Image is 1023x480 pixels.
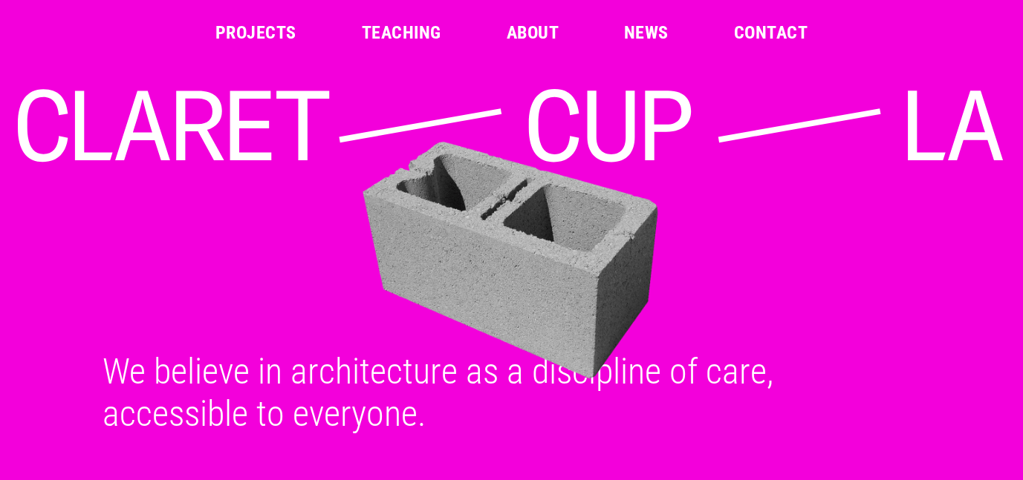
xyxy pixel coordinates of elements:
[215,24,296,42] a: Projects
[12,140,1011,381] img: Cinder block
[215,24,808,42] nav: Main Menu
[734,24,808,42] a: Contact
[624,24,669,42] a: News
[506,24,558,42] a: About
[85,350,939,435] div: We believe in architecture as a discipline of care, accessible to everyone.
[362,24,441,42] a: Teaching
